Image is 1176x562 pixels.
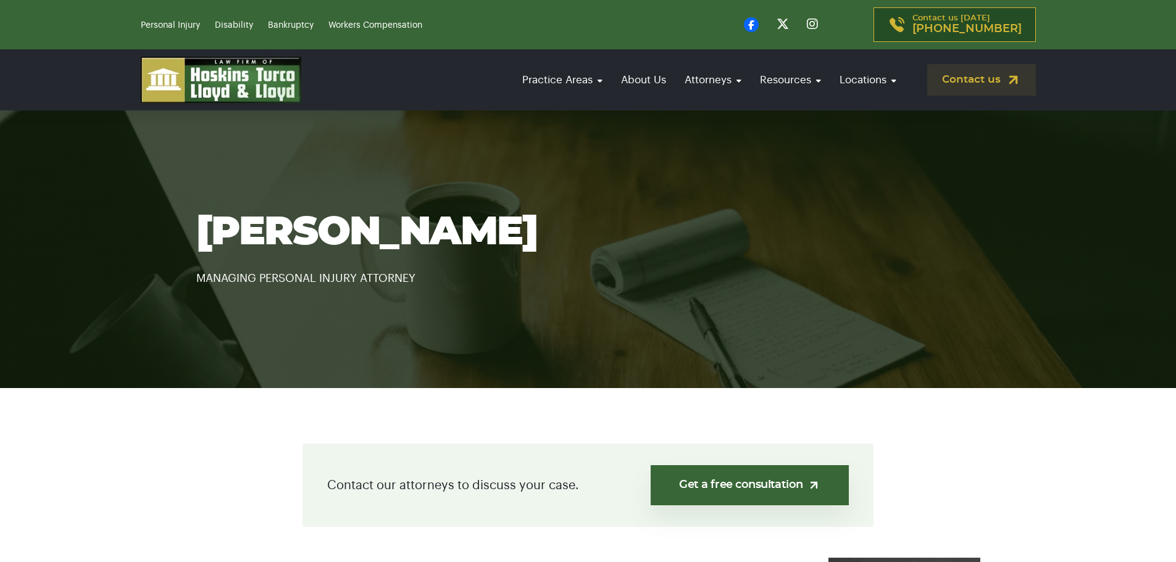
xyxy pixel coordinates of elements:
[833,62,903,97] a: Locations
[196,211,980,254] h1: [PERSON_NAME]
[651,465,849,505] a: Get a free consultation
[678,62,748,97] a: Attorneys
[912,14,1022,35] p: Contact us [DATE]
[141,21,200,30] a: Personal Injury
[927,64,1036,96] a: Contact us
[754,62,827,97] a: Resources
[141,57,301,103] img: logo
[874,7,1036,42] a: Contact us [DATE][PHONE_NUMBER]
[268,21,314,30] a: Bankruptcy
[215,21,253,30] a: Disability
[196,254,980,287] p: MANAGING PERSONAL INJURY ATTORNEY
[615,62,672,97] a: About Us
[328,21,422,30] a: Workers Compensation
[302,444,874,527] div: Contact our attorneys to discuss your case.
[912,23,1022,35] span: [PHONE_NUMBER]
[516,62,609,97] a: Practice Areas
[807,479,820,492] img: arrow-up-right-light.svg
